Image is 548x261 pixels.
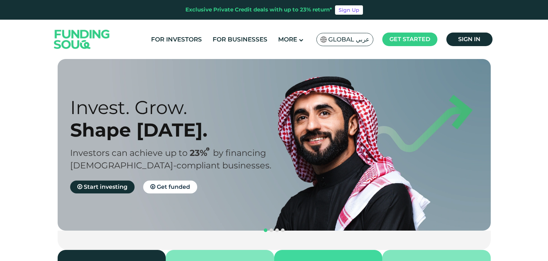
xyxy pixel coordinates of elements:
span: Sign in [458,36,480,43]
button: navigation [274,227,280,233]
img: Logo [47,21,117,58]
a: Get funded [143,181,197,193]
i: 23% IRR (expected) ~ 15% Net yield (expected) [206,147,209,151]
span: Start investing [84,183,127,190]
a: Start investing [70,181,135,193]
img: SA Flag [320,36,327,43]
a: For Businesses [211,34,269,45]
a: Sign in [446,33,493,46]
span: Investors can achieve up to [70,148,188,158]
a: For Investors [149,34,204,45]
span: Global عربي [328,35,369,44]
button: navigation [280,227,286,233]
span: 23% [190,148,213,158]
button: navigation [268,227,274,233]
a: Sign Up [335,5,363,15]
span: Get started [389,36,430,43]
div: Shape [DATE]. [70,119,287,141]
button: navigation [263,227,268,233]
span: More [278,36,297,43]
div: Exclusive Private Credit deals with up to 23% return* [185,6,332,14]
div: Invest. Grow. [70,96,287,119]
span: Get funded [157,183,190,190]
